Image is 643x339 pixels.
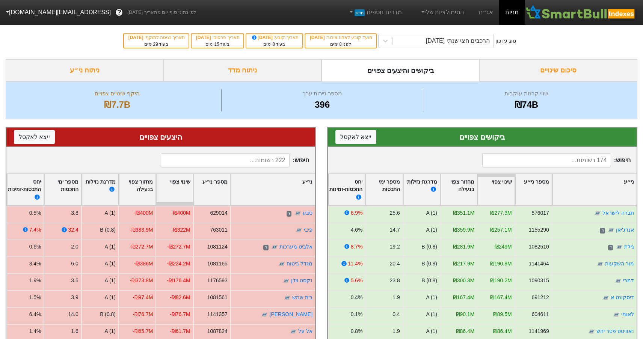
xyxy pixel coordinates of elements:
[134,260,153,268] div: -₪386M
[29,209,41,217] div: 0.5%
[552,174,637,205] div: Toggle SortBy
[525,5,637,20] img: SmartBull
[596,328,634,334] a: נאוויטס פטר יהש
[351,294,363,301] div: 0.4%
[351,243,363,251] div: 8.7%
[164,59,322,81] div: ניתוח מדד
[171,209,190,217] div: -₪400M
[327,174,365,205] div: Toggle SortBy
[250,41,299,48] div: בעוד ימים
[167,277,190,285] div: -₪176.4M
[366,174,402,205] div: Toggle SortBy
[207,260,228,268] div: 1081165
[207,310,228,318] div: 1141357
[130,226,153,234] div: -₪383.9M
[29,260,41,268] div: 3.4%
[214,42,219,47] span: 15
[426,226,437,234] div: A (1)
[304,227,312,233] a: פיבי
[82,174,118,205] div: Toggle SortBy
[390,260,400,268] div: 20.4
[351,310,363,318] div: 0.1%
[453,243,474,251] div: ₪281.9M
[127,9,196,16] span: לפי נתוני סוף יום מתאריך [DATE]
[453,209,474,217] div: ₪351.1M
[207,294,228,301] div: 1081561
[426,310,437,318] div: A (1)
[596,261,604,268] img: tase link
[29,294,41,301] div: 1.5%
[85,178,116,202] div: מדרגת נזילות
[335,130,376,144] button: ייצא לאקסל
[529,226,549,234] div: 1155290
[515,174,552,205] div: Toggle SortBy
[68,226,78,234] div: 32.4
[355,9,365,16] span: חדש
[292,294,312,300] a: בית שמש
[493,310,512,318] div: ₪89.5M
[623,277,634,283] a: דמרי
[29,226,41,234] div: 7.4%
[105,277,116,285] div: A (1)
[426,36,490,45] div: הרכבים חצי שנתי [DATE]
[616,227,634,233] a: אנרג'יאן
[105,294,116,301] div: A (1)
[170,294,190,301] div: -₪82.6M
[529,260,549,268] div: 1141464
[453,260,474,268] div: ₪217.9M
[100,310,116,318] div: B (0.8)
[425,98,628,111] div: ₪74B
[195,41,240,48] div: בעוד ימים
[130,277,153,285] div: -₪373.8M
[478,174,514,205] div: Toggle SortBy
[303,210,312,216] a: טבע
[406,178,437,202] div: מדרגת נזילות
[351,226,363,234] div: 4.6%
[310,35,326,40] span: [DATE]
[490,294,512,301] div: ₪167.4M
[421,243,437,251] div: B (0.8)
[105,260,116,268] div: A (1)
[261,311,268,319] img: tase link
[390,226,400,234] div: 14.7
[100,226,116,234] div: B (0.8)
[29,327,41,335] div: 1.4%
[133,327,153,335] div: -₪65.7M
[284,294,291,302] img: tase link
[231,174,315,205] div: Toggle SortBy
[44,174,81,205] div: Toggle SortBy
[613,311,620,319] img: tase link
[351,327,363,335] div: 0.8%
[351,277,363,285] div: 5.6%
[105,209,116,217] div: A (1)
[167,260,190,268] div: -₪224.2M
[621,311,634,317] a: לאומי
[453,294,474,301] div: ₪167.4M
[529,327,549,335] div: 1141969
[390,277,400,285] div: 23.8
[392,310,400,318] div: 0.4
[15,98,219,111] div: ₪7.7B
[421,260,437,268] div: B (0.8)
[425,89,628,98] div: שווי קרנות עוקבות
[195,34,240,41] div: תאריך פרסום :
[456,327,475,335] div: ₪86.4M
[392,294,400,301] div: 1.9
[270,311,312,317] a: [PERSON_NAME]
[6,59,164,81] div: ניתוח ני״ע
[282,277,290,285] img: tase link
[14,130,55,144] button: ייצא לאקסל
[15,89,219,98] div: היקף שינויים צפויים
[607,227,615,234] img: tase link
[171,226,190,234] div: -₪322M
[390,209,400,217] div: 25.6
[456,310,475,318] div: ₪90.1M
[194,174,230,205] div: Toggle SortBy
[29,277,41,285] div: 1.9%
[426,209,437,217] div: A (1)
[611,294,634,300] a: דיסקונט א
[529,277,549,285] div: 1090315
[161,153,309,167] span: חיפוש :
[223,89,421,98] div: מספר ניירות ערך
[531,294,549,301] div: 691212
